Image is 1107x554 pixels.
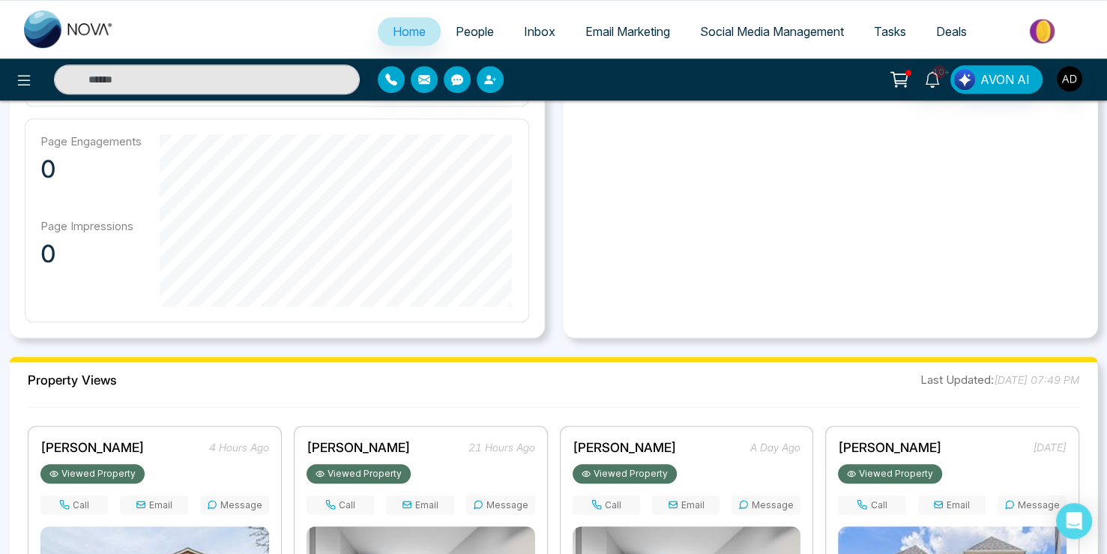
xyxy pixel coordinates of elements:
[40,439,145,457] a: [PERSON_NAME]
[921,17,982,46] a: Deals
[950,65,1043,94] button: AVON AI
[573,464,677,484] div: Viewed Property
[685,17,859,46] a: Social Media Management
[40,239,142,269] p: 0
[40,496,108,514] button: Call
[914,65,950,91] a: 10+
[24,10,114,48] img: Nova CRM Logo
[874,24,906,39] span: Tasks
[441,17,509,46] a: People
[838,496,905,514] button: Call
[998,496,1067,514] button: Message
[386,496,453,514] button: Email
[120,496,187,514] button: Email
[40,134,142,148] p: Page Engagements
[466,496,535,514] button: Message
[40,440,145,455] span: [PERSON_NAME]
[932,65,946,79] span: 10+
[524,24,555,39] span: Inbox
[307,439,411,457] a: [PERSON_NAME]
[732,496,800,514] button: Message
[652,496,720,514] button: Email
[468,439,535,455] span: 21 hours ago
[28,373,117,388] h2: Property Views
[989,14,1098,48] img: Market-place.gif
[936,24,967,39] span: Deals
[40,219,142,233] p: Page Impressions
[509,17,570,46] a: Inbox
[918,496,986,514] button: Email
[378,17,441,46] a: Home
[859,17,921,46] a: Tasks
[307,440,411,455] span: [PERSON_NAME]
[838,439,942,457] a: [PERSON_NAME]
[585,24,670,39] span: Email Marketing
[1057,66,1082,91] img: User Avatar
[200,496,269,514] button: Message
[393,24,426,39] span: Home
[209,439,269,455] span: 4 hours ago
[1056,503,1092,539] div: Open Intercom Messenger
[573,439,677,457] a: [PERSON_NAME]
[838,464,942,484] div: Viewed Property
[700,24,844,39] span: Social Media Management
[994,373,1079,386] span: [DATE] 07:49 PM
[920,373,994,387] span: Last Updated:
[954,69,975,90] img: Lead Flow
[838,440,942,455] span: [PERSON_NAME]
[307,464,411,484] div: Viewed Property
[1033,439,1067,455] span: [DATE]
[40,464,145,484] div: Viewed Property
[570,17,685,46] a: Email Marketing
[40,154,142,184] p: 0
[307,496,374,514] button: Call
[980,70,1030,88] span: AVON AI
[573,440,677,455] span: [PERSON_NAME]
[456,24,494,39] span: People
[750,439,800,455] span: a day ago
[573,496,640,514] button: Call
